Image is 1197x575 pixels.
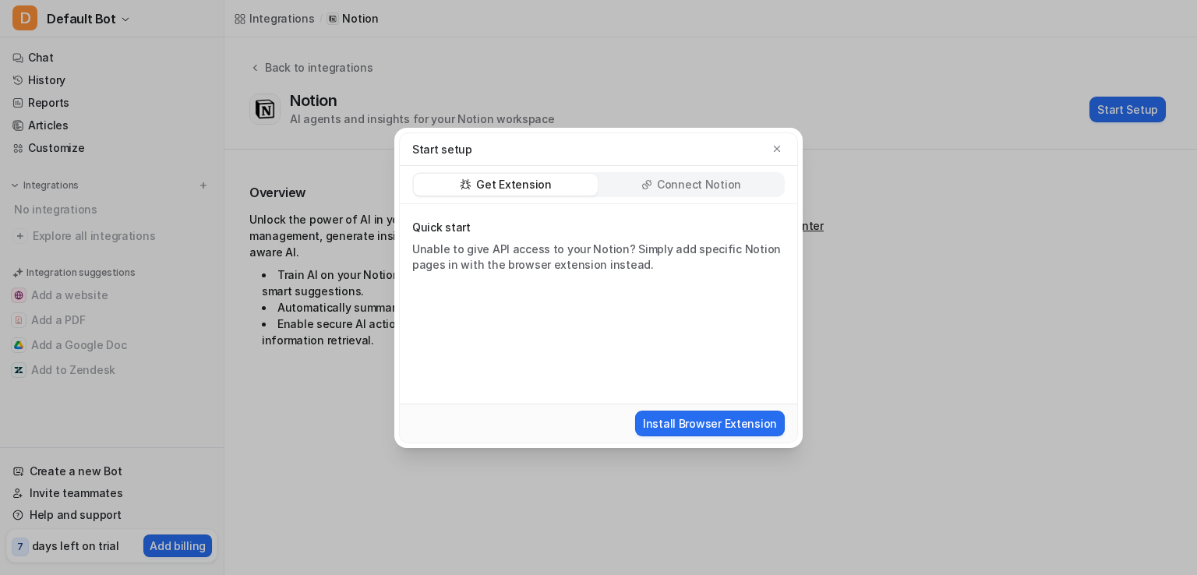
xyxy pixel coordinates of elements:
[412,141,472,157] p: Start setup
[635,411,785,436] button: Install Browser Extension
[657,177,741,192] p: Connect Notion
[412,242,782,273] p: Unable to give API access to your Notion? Simply add specific Notion pages in with the browser ex...
[476,177,551,192] p: Get Extension
[412,220,782,235] p: Quick start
